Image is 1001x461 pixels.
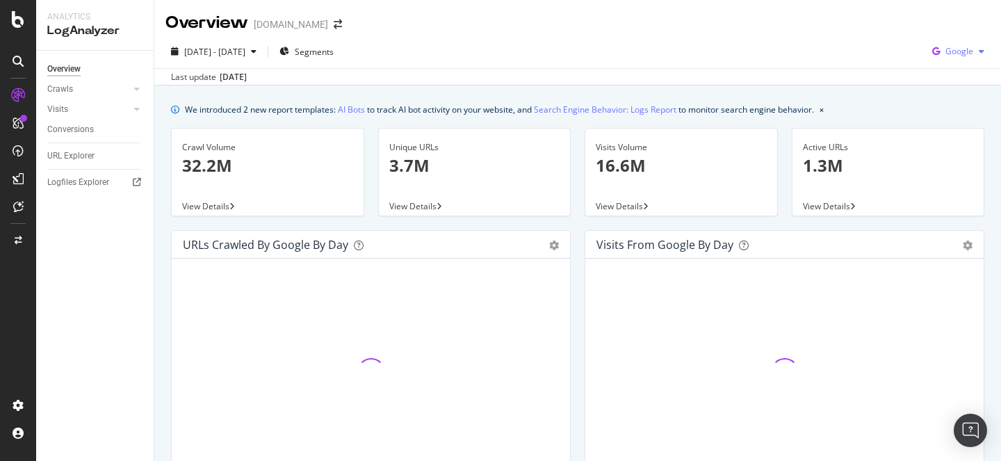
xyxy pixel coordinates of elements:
div: [DATE] [220,71,247,83]
div: Last update [171,71,247,83]
a: AI Bots [338,102,365,117]
div: arrow-right-arrow-left [334,19,342,29]
span: Segments [295,46,334,58]
span: View Details [182,200,229,212]
div: Overview [165,11,248,35]
div: We introduced 2 new report templates: to track AI bot activity on your website, and to monitor se... [185,102,814,117]
p: 3.7M [389,154,560,177]
div: Unique URLs [389,141,560,154]
a: Crawls [47,82,130,97]
div: Visits [47,102,68,117]
div: Logfiles Explorer [47,175,109,190]
span: View Details [596,200,643,212]
div: info banner [171,102,984,117]
p: 16.6M [596,154,767,177]
span: [DATE] - [DATE] [184,46,245,58]
a: Visits [47,102,130,117]
div: Overview [47,62,81,76]
div: Analytics [47,11,143,23]
a: Overview [47,62,144,76]
div: URL Explorer [47,149,95,163]
span: Google [945,45,973,57]
div: Visits Volume [596,141,767,154]
button: [DATE] - [DATE] [165,40,262,63]
a: Logfiles Explorer [47,175,144,190]
div: URLs Crawled by Google by day [183,238,348,252]
button: Segments [274,40,339,63]
div: gear [963,241,972,250]
button: close banner [816,99,827,120]
p: 32.2M [182,154,353,177]
a: Search Engine Behavior: Logs Report [534,102,676,117]
button: Google [927,40,990,63]
span: View Details [803,200,850,212]
div: Active URLs [803,141,974,154]
div: [DOMAIN_NAME] [254,17,328,31]
span: View Details [389,200,437,212]
div: Open Intercom Messenger [954,414,987,447]
div: Visits from Google by day [596,238,733,252]
a: Conversions [47,122,144,137]
div: Crawl Volume [182,141,353,154]
div: LogAnalyzer [47,23,143,39]
div: Conversions [47,122,94,137]
p: 1.3M [803,154,974,177]
div: Crawls [47,82,73,97]
a: URL Explorer [47,149,144,163]
div: gear [549,241,559,250]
